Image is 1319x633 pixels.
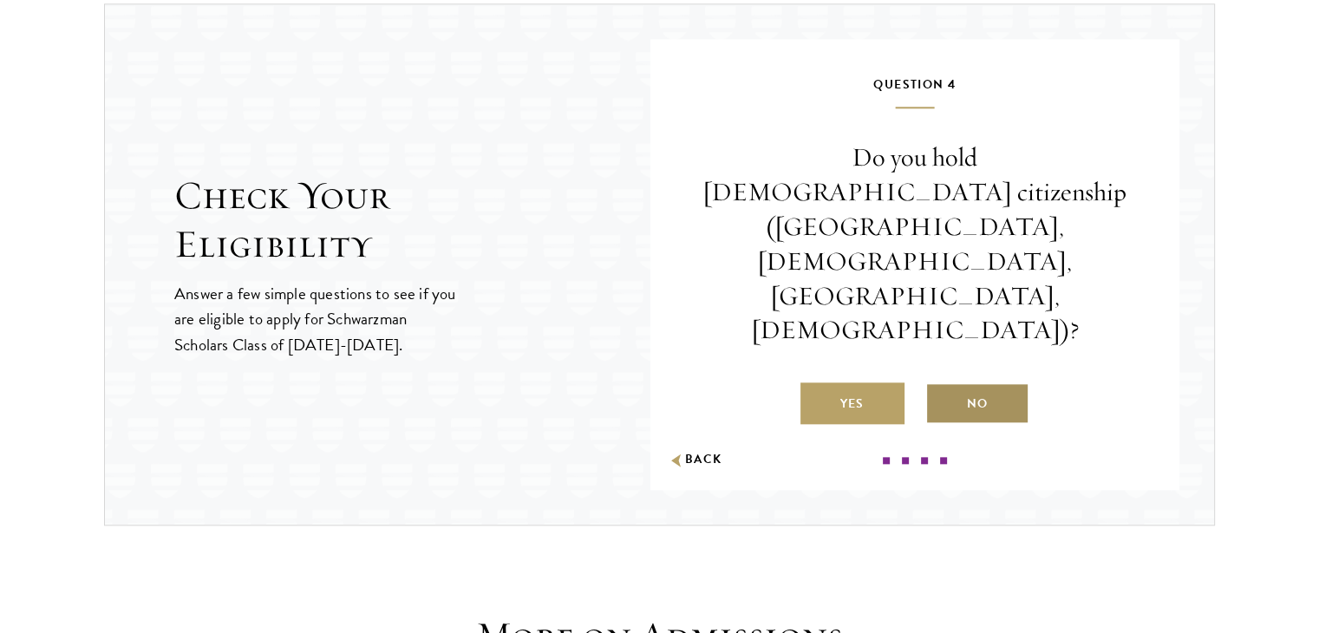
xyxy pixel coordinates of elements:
[702,74,1127,108] h5: Question 4
[702,140,1127,348] p: Do you hold [DEMOGRAPHIC_DATA] citizenship ([GEOGRAPHIC_DATA], [DEMOGRAPHIC_DATA], [GEOGRAPHIC_DA...
[174,281,458,356] p: Answer a few simple questions to see if you are eligible to apply for Schwarzman Scholars Class o...
[174,172,650,269] h2: Check Your Eligibility
[925,382,1029,424] label: No
[668,451,722,469] button: Back
[800,382,904,424] label: Yes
